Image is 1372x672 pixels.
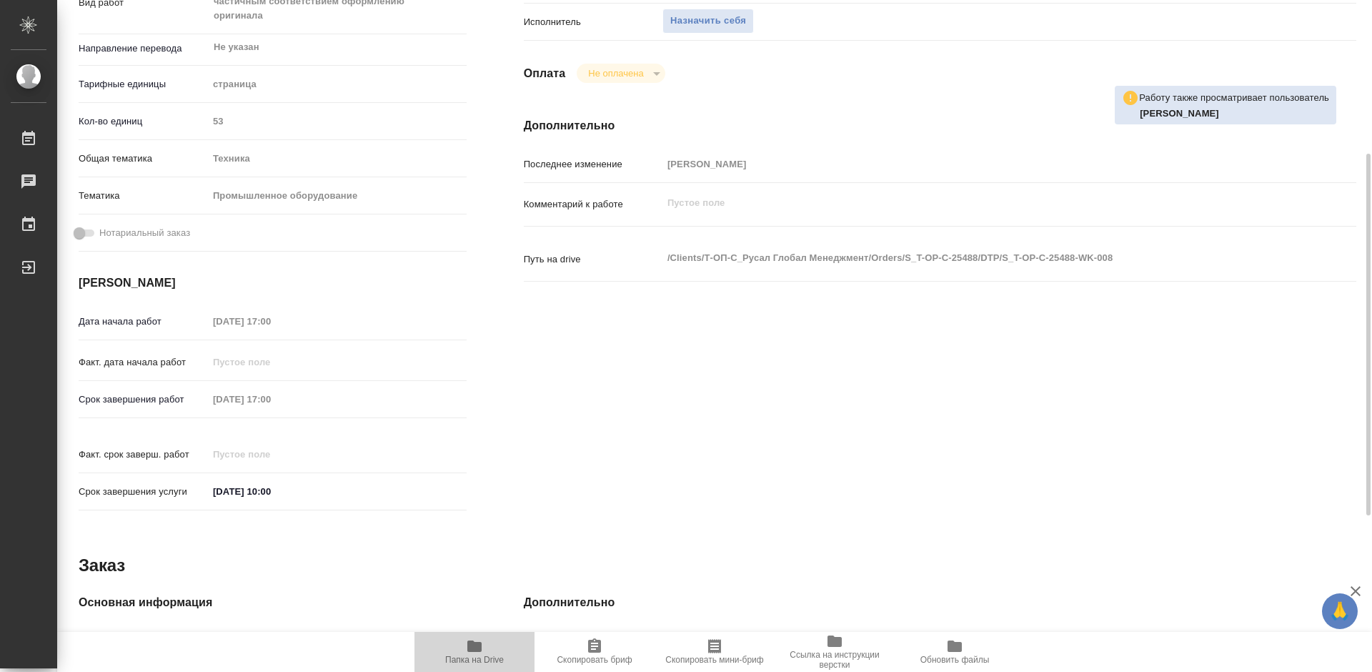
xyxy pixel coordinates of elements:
[1322,593,1358,629] button: 🙏
[99,226,190,240] span: Нотариальный заказ
[920,655,990,665] span: Обновить файлы
[895,632,1015,672] button: Обновить файлы
[524,15,662,29] p: Исполнитель
[524,157,662,172] p: Последнее изменение
[79,114,208,129] p: Кол-во единиц
[79,485,208,499] p: Срок завершения услуги
[524,117,1356,134] h4: Дополнительно
[783,650,886,670] span: Ссылка на инструкции верстки
[1139,91,1329,105] p: Работу также просматривает пользователь
[662,246,1287,270] textarea: /Clients/Т-ОП-С_Русал Глобал Менеджмент/Orders/S_T-OP-C-25488/DTP/S_T-OP-C-25488-WK-008
[208,352,333,372] input: Пустое поле
[665,655,763,665] span: Скопировать мини-бриф
[414,632,535,672] button: Папка на Drive
[524,197,662,212] p: Комментарий к работе
[208,72,467,97] div: страница
[79,448,208,462] p: Факт. срок заверш. работ
[662,631,1287,651] input: Пустое поле
[208,631,467,651] input: Пустое поле
[208,184,467,208] div: Промышленное оборудование
[208,311,333,332] input: Пустое поле
[79,594,467,611] h4: Основная информация
[79,77,208,92] p: Тарифные единицы
[662,154,1287,174] input: Пустое поле
[79,392,208,407] p: Срок завершения работ
[655,632,775,672] button: Скопировать мини-бриф
[79,41,208,56] p: Направление перевода
[79,275,467,292] h4: [PERSON_NAME]
[662,9,754,34] button: Назначить себя
[79,189,208,203] p: Тематика
[670,13,746,29] span: Назначить себя
[208,444,333,465] input: Пустое поле
[79,355,208,370] p: Факт. дата начала работ
[208,481,333,502] input: ✎ Введи что-нибудь
[1140,107,1329,121] p: Оксютович Ирина
[557,655,632,665] span: Скопировать бриф
[524,594,1356,611] h4: Дополнительно
[79,315,208,329] p: Дата начала работ
[79,554,125,577] h2: Заказ
[1328,596,1352,626] span: 🙏
[577,64,665,83] div: Не оплачена
[445,655,504,665] span: Папка на Drive
[584,67,647,79] button: Не оплачена
[535,632,655,672] button: Скопировать бриф
[79,152,208,166] p: Общая тематика
[1140,108,1219,119] b: [PERSON_NAME]
[208,111,467,132] input: Пустое поле
[208,389,333,410] input: Пустое поле
[524,252,662,267] p: Путь на drive
[208,147,467,171] div: Техника
[524,65,566,82] h4: Оплата
[775,632,895,672] button: Ссылка на инструкции верстки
